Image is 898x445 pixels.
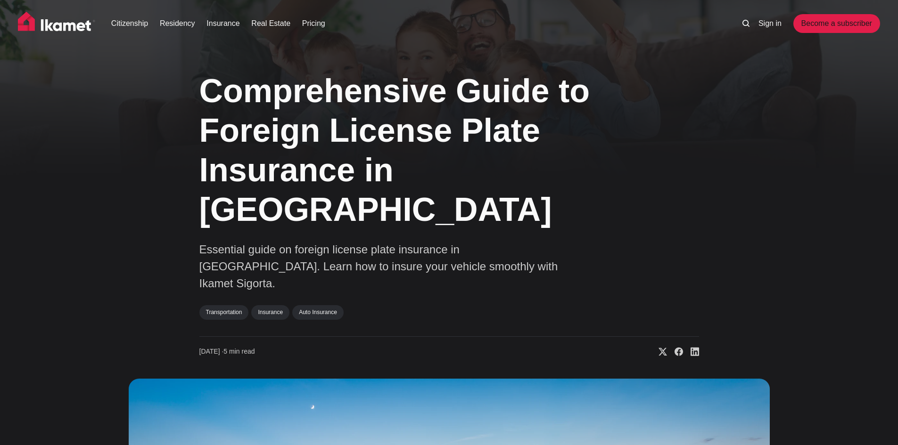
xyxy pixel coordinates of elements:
[302,18,325,29] a: Pricing
[758,18,782,29] a: Sign in
[251,18,290,29] a: Real Estate
[683,347,699,356] a: Share on Linkedin
[199,305,249,319] a: Transportation
[160,18,195,29] a: Residency
[199,348,224,355] span: [DATE] ∙
[199,347,255,356] time: 5 min read
[793,14,880,33] a: Become a subscriber
[667,347,683,356] a: Share on Facebook
[292,305,344,319] a: Auto Insurance
[111,18,148,29] a: Citizenship
[18,12,95,35] img: Ikamet home
[199,71,605,229] h1: Comprehensive Guide to Foreign License Plate Insurance in [GEOGRAPHIC_DATA]
[651,347,667,356] a: Share on X
[251,305,289,319] a: Insurance
[199,241,577,292] p: Essential guide on foreign license plate insurance in [GEOGRAPHIC_DATA]. Learn how to insure your...
[206,18,239,29] a: Insurance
